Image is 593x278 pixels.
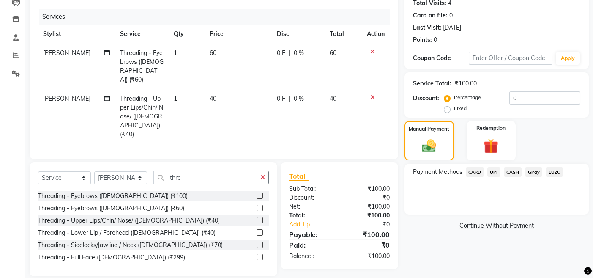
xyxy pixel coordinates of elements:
div: ₹100.00 [339,229,396,239]
th: Action [362,25,390,44]
div: Discount: [283,193,339,202]
span: 40 [330,95,336,102]
span: Total [289,172,309,181]
button: Apply [556,52,580,65]
div: 0 [449,11,453,20]
span: | [289,94,290,103]
div: ₹0 [339,240,396,250]
span: 0 % [294,49,304,58]
div: Discount: [413,94,439,103]
div: ₹100.00 [339,211,396,220]
input: Enter Offer / Coupon Code [469,52,552,65]
th: Qty [169,25,205,44]
span: 0 F [277,94,285,103]
span: 0 % [294,94,304,103]
span: | [289,49,290,58]
div: ₹100.00 [455,79,477,88]
label: Fixed [454,105,467,112]
div: ₹100.00 [339,202,396,211]
div: Sub Total: [283,184,339,193]
th: Total [325,25,362,44]
div: ₹0 [349,220,396,229]
div: Threading - Upper Lips/Chin/ Nose/ ([DEMOGRAPHIC_DATA]) (₹40) [38,216,220,225]
span: LUZO [546,167,563,177]
th: Service [115,25,169,44]
th: Stylist [38,25,115,44]
span: 0 F [277,49,285,58]
span: GPay [525,167,542,177]
div: 0 [434,36,437,44]
label: Redemption [476,124,506,132]
div: Points: [413,36,432,44]
div: Service Total: [413,79,451,88]
span: Threading - Eyebrows ([DEMOGRAPHIC_DATA]) (₹60) [120,49,164,83]
th: Disc [272,25,325,44]
div: Threading - Eyebrows ([DEMOGRAPHIC_DATA]) (₹60) [38,204,184,213]
div: [DATE] [443,23,461,32]
span: CARD [466,167,484,177]
th: Price [205,25,272,44]
span: 1 [174,49,177,57]
div: Net: [283,202,339,211]
div: Threading - Eyebrows ([DEMOGRAPHIC_DATA]) (₹100) [38,192,188,201]
div: ₹0 [339,193,396,202]
span: [PERSON_NAME] [43,49,90,57]
span: 40 [210,95,216,102]
div: Total: [283,211,339,220]
div: Threading - Full Face ([DEMOGRAPHIC_DATA]) (₹299) [38,253,185,262]
span: [PERSON_NAME] [43,95,90,102]
div: Services [39,9,396,25]
input: Search or Scan [153,171,257,184]
div: Threading - Sidelocks/Jawline / Neck ([DEMOGRAPHIC_DATA]) (₹70) [38,241,223,250]
div: Payable: [283,229,339,239]
label: Percentage [454,94,481,101]
div: Coupon Code [413,54,469,63]
div: Paid: [283,240,339,250]
div: ₹100.00 [339,184,396,193]
div: ₹100.00 [339,252,396,261]
span: Payment Methods [413,168,462,176]
span: 1 [174,95,177,102]
div: Threading - Lower Lip / Forehead ([DEMOGRAPHIC_DATA]) (₹40) [38,228,216,237]
div: Last Visit: [413,23,441,32]
span: 60 [330,49,336,57]
span: 60 [210,49,216,57]
a: Add Tip [283,220,349,229]
a: Continue Without Payment [406,221,587,230]
div: Balance : [283,252,339,261]
span: CASH [504,167,522,177]
label: Manual Payment [409,125,449,133]
span: Threading - Upper Lips/Chin/ Nose/ ([DEMOGRAPHIC_DATA]) (₹40) [120,95,163,138]
img: _cash.svg [418,138,440,154]
span: UPI [487,167,500,177]
div: Card on file: [413,11,448,20]
img: _gift.svg [479,137,503,156]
